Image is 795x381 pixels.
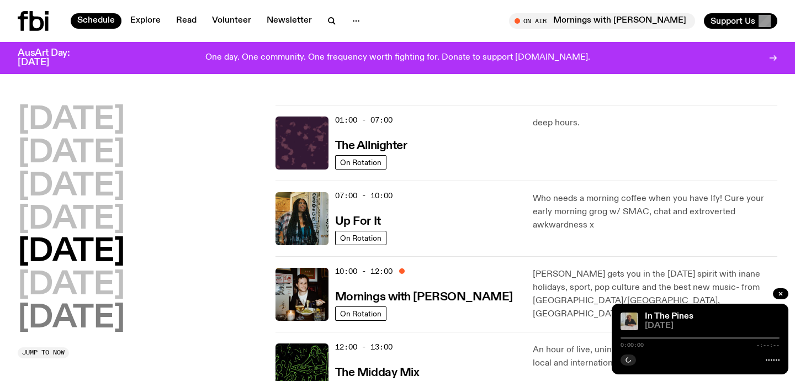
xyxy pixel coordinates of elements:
[205,53,590,63] p: One day. One community. One frequency worth fighting for. Donate to support [DOMAIN_NAME].
[335,190,393,201] span: 07:00 - 10:00
[18,49,88,67] h3: AusArt Day: [DATE]
[335,306,386,321] a: On Rotation
[533,343,777,370] p: An hour of live, uninterrupted music from some of the best local and international DJs.
[18,204,125,235] button: [DATE]
[509,13,695,29] button: On AirMornings with [PERSON_NAME]
[335,216,381,227] h3: Up For It
[18,171,125,202] button: [DATE]
[169,13,203,29] a: Read
[335,214,381,227] a: Up For It
[18,270,125,301] button: [DATE]
[335,115,393,125] span: 01:00 - 07:00
[71,13,121,29] a: Schedule
[22,350,65,356] span: Jump to now
[621,342,644,348] span: 0:00:00
[335,266,393,277] span: 10:00 - 12:00
[335,140,407,152] h3: The Allnighter
[645,322,780,330] span: [DATE]
[335,342,393,352] span: 12:00 - 13:00
[18,237,125,268] button: [DATE]
[335,289,513,303] a: Mornings with [PERSON_NAME]
[260,13,319,29] a: Newsletter
[340,234,381,242] span: On Rotation
[335,155,386,170] a: On Rotation
[335,138,407,152] a: The Allnighter
[756,342,780,348] span: -:--:--
[533,192,777,232] p: Who needs a morning coffee when you have Ify! Cure your early morning grog w/ SMAC, chat and extr...
[124,13,167,29] a: Explore
[335,292,513,303] h3: Mornings with [PERSON_NAME]
[335,365,420,379] a: The Midday Mix
[533,117,777,130] p: deep hours.
[711,16,755,26] span: Support Us
[18,105,125,136] button: [DATE]
[533,268,777,321] p: [PERSON_NAME] gets you in the [DATE] spirit with inane holidays, sport, pop culture and the best ...
[340,309,381,317] span: On Rotation
[335,367,420,379] h3: The Midday Mix
[335,231,386,245] a: On Rotation
[18,347,69,358] button: Jump to now
[205,13,258,29] a: Volunteer
[275,192,328,245] img: Ify - a Brown Skin girl with black braided twists, looking up to the side with her tongue stickin...
[340,158,381,166] span: On Rotation
[18,303,125,334] button: [DATE]
[18,138,125,169] button: [DATE]
[704,13,777,29] button: Support Us
[645,312,693,321] a: In The Pines
[275,268,328,321] img: Sam blankly stares at the camera, brightly lit by a camera flash wearing a hat collared shirt and...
